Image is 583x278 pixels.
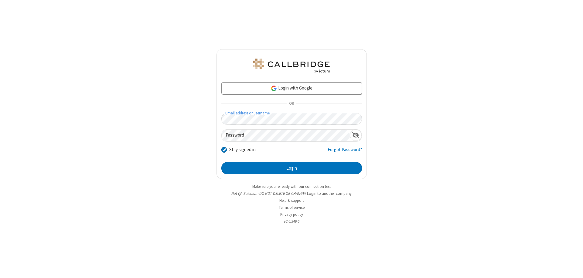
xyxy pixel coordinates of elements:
input: Password [222,130,350,141]
input: Email address or username [221,113,362,125]
span: OR [287,100,296,108]
a: Forgot Password? [328,146,362,158]
li: Not QA Selenium DO NOT DELETE OR CHANGE? [216,191,367,196]
div: Show password [350,130,362,141]
button: Login to another company [307,191,352,196]
a: Terms of service [279,205,305,210]
a: Privacy policy [280,212,303,217]
img: QA Selenium DO NOT DELETE OR CHANGE [252,59,331,73]
label: Stay signed in [229,146,256,153]
button: Login [221,162,362,174]
a: Make sure you're ready with our connection test [252,184,331,189]
a: Login with Google [221,82,362,94]
a: Help & support [279,198,304,203]
iframe: Chat [568,262,578,274]
li: v2.6.349.6 [216,219,367,224]
img: google-icon.png [271,85,277,92]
